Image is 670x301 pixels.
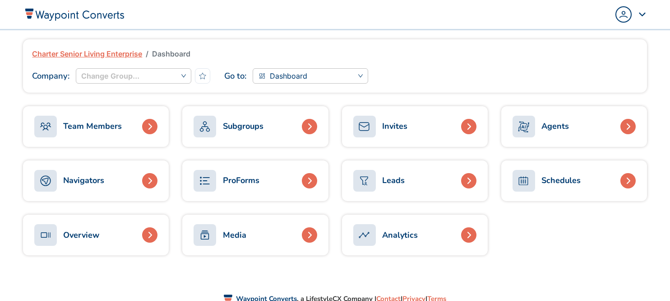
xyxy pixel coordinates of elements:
[224,71,246,81] h1: Go to :
[541,120,569,132] div: Agents
[195,68,210,84] button: Make Default Group
[382,174,405,187] div: Leads
[616,7,631,22] img: user-profile-1.png
[32,48,142,59] a: Charter Senior Living Enterprise
[342,106,488,147] a: Invites
[223,174,259,187] div: ProForms
[223,229,246,241] div: Media
[342,160,488,201] a: Leads
[23,8,125,21] img: Waypoint Converts Logo
[23,160,169,201] a: Navigators
[382,229,418,241] div: Analytics
[501,160,647,201] a: Schedules
[541,174,581,187] div: Schedules
[182,106,328,147] a: Subgroups
[63,120,122,132] div: Team Members
[501,106,647,147] a: Agents
[23,215,169,255] a: Overview
[270,69,307,83] span: Dashboard
[63,229,99,241] div: Overview
[32,71,69,81] h1: Company :
[182,215,328,255] a: Media
[23,106,169,147] a: Team Members
[152,48,190,59] span: Dashboard
[615,6,647,23] div: Popover trigger
[223,120,263,132] div: Subgroups
[382,120,407,132] div: Invites
[32,48,638,59] nav: breadcrumb
[182,160,328,201] a: ProForms
[63,174,104,187] div: Navigators
[342,215,488,255] a: Analytics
